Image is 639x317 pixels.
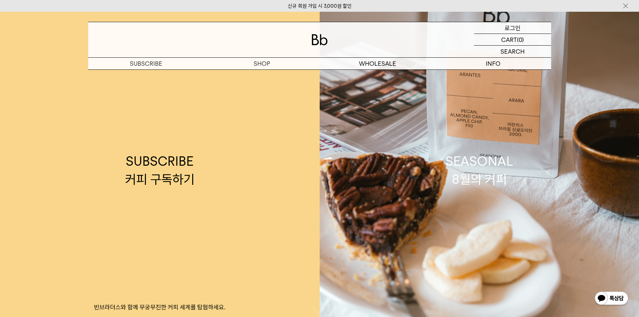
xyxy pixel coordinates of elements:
[320,58,435,69] p: WHOLESALE
[88,58,204,69] a: SUBSCRIBE
[288,3,352,9] a: 신규 회원 가입 시 3,000원 할인
[500,46,525,57] p: SEARCH
[125,152,195,188] div: SUBSCRIBE 커피 구독하기
[594,291,629,307] img: 카카오톡 채널 1:1 채팅 버튼
[474,34,551,46] a: CART (0)
[204,58,320,69] a: SHOP
[445,152,513,188] div: SEASONAL 8월의 커피
[312,34,328,45] img: 로고
[517,34,524,45] p: (0)
[435,58,551,69] p: INFO
[501,34,517,45] p: CART
[504,22,521,34] p: 로그인
[474,22,551,34] a: 로그인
